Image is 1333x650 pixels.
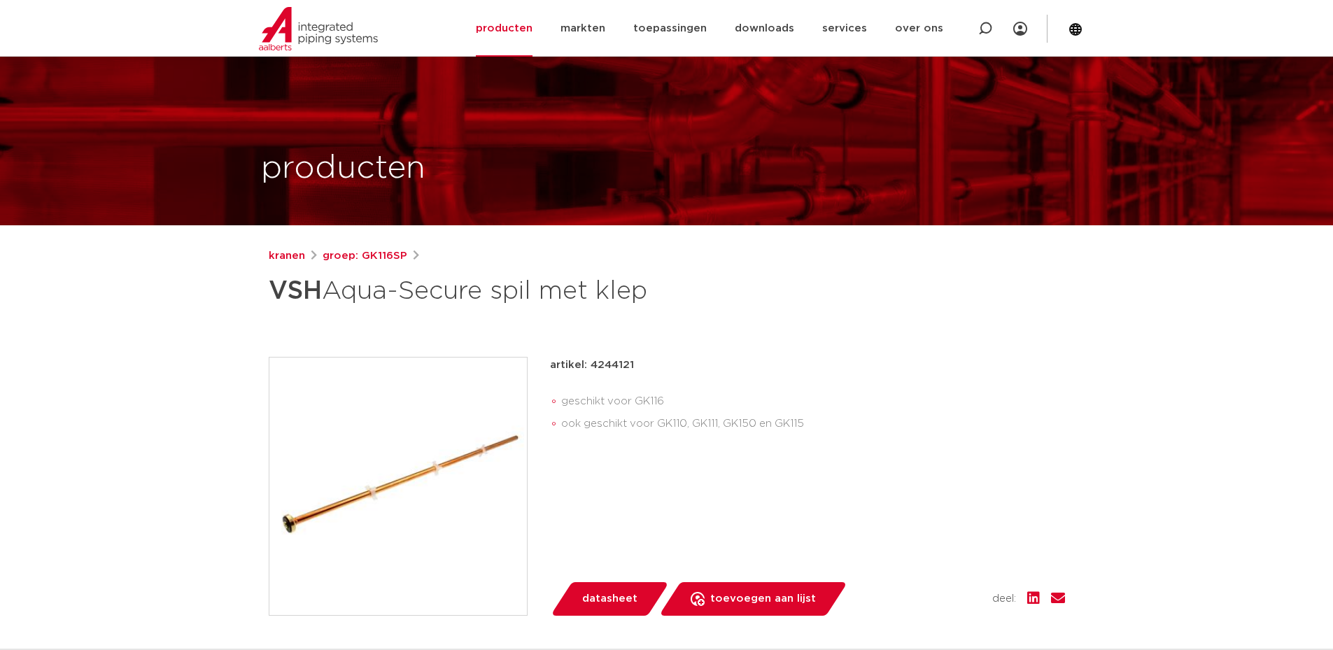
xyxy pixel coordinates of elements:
[710,588,816,610] span: toevoegen aan lijst
[261,146,425,191] h1: producten
[561,390,1065,413] li: geschikt voor GK116
[269,248,305,264] a: kranen
[582,588,637,610] span: datasheet
[992,591,1016,607] span: deel:
[550,582,669,616] a: datasheet
[269,270,794,312] h1: Aqua-Secure spil met klep
[561,413,1065,435] li: ook geschikt voor GK110, GK111, GK150 en GK115
[269,278,322,304] strong: VSH
[550,357,634,374] p: artikel: 4244121
[323,248,407,264] a: groep: GK116SP
[269,358,527,615] img: Product Image for VSH Aqua-Secure spil met klep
